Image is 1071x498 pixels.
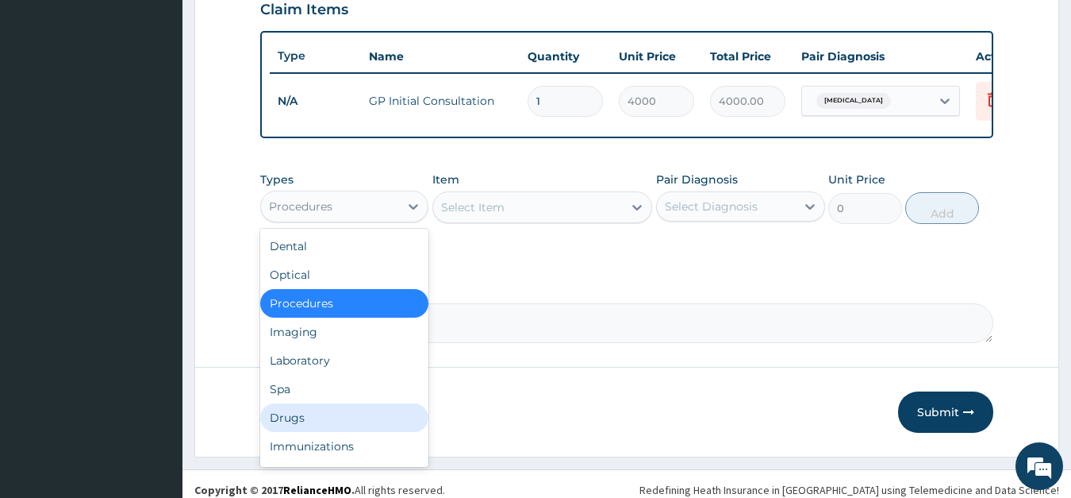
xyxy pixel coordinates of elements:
textarea: Type your message and hit 'Enter' [8,330,302,386]
span: [MEDICAL_DATA] [816,93,891,109]
div: Immunizations [260,432,429,461]
div: Spa [260,375,429,403]
div: Laboratory [260,346,429,375]
span: We're online! [92,149,219,309]
th: Quantity [520,41,611,72]
label: Pair Diagnosis [656,172,738,187]
strong: Copyright © 2017 . [194,483,355,497]
div: Drugs [260,403,429,432]
div: Chat with us now [83,89,267,110]
th: Actions [968,41,1047,72]
label: Item [432,172,459,187]
div: Others [260,461,429,489]
div: Redefining Heath Insurance in [GEOGRAPHIC_DATA] using Telemedicine and Data Science! [639,482,1059,498]
button: Submit [898,392,993,433]
div: Select Diagnosis [665,199,758,214]
label: Comment [260,281,994,295]
th: Total Price [702,41,793,72]
div: Select Item [441,199,505,215]
div: Optical [260,261,429,289]
th: Unit Price [611,41,702,72]
img: d_794563401_company_1708531726252_794563401 [29,79,64,119]
div: Imaging [260,318,429,346]
h3: Claim Items [260,2,348,19]
th: Type [270,41,361,71]
a: RelianceHMO [283,483,351,497]
th: Pair Diagnosis [793,41,968,72]
div: Minimize live chat window [260,8,298,46]
div: Procedures [269,199,332,214]
label: Types [260,173,294,187]
button: Add [905,192,978,224]
th: Name [361,41,520,72]
td: GP Initial Consultation [361,85,520,117]
td: N/A [270,87,361,116]
div: Dental [260,232,429,261]
div: Procedures [260,289,429,318]
label: Unit Price [828,172,885,187]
